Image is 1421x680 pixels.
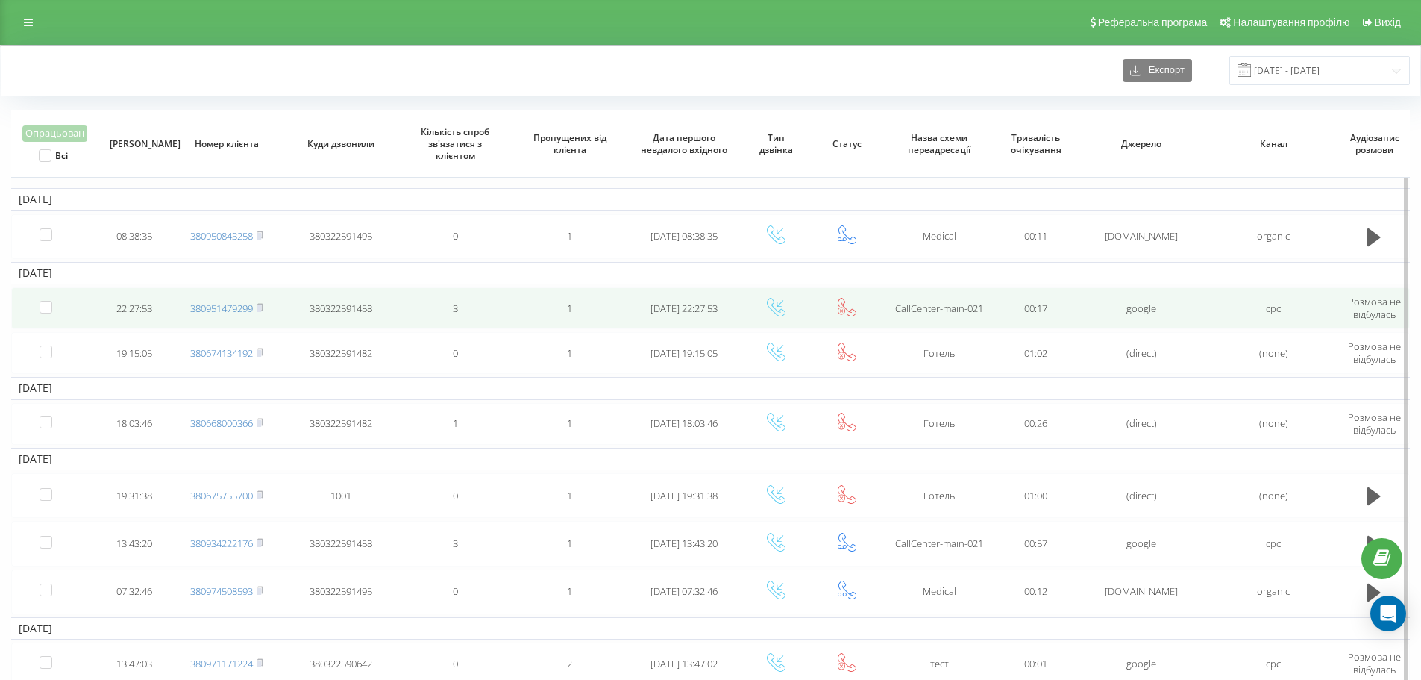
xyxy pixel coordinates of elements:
span: 380322591482 [310,417,372,430]
td: 00:26 [997,403,1076,445]
span: Тривалість очікування [1007,132,1065,155]
span: 2 [567,657,572,670]
a: 380668000366 [190,417,253,430]
td: Готель [882,473,996,518]
td: [DATE] [11,262,1410,284]
a: 380950843258 [190,229,253,243]
a: 380675755700 [190,489,253,502]
td: organic [1208,570,1340,614]
span: Розмова не відбулась [1348,295,1401,321]
td: (none) [1208,332,1340,374]
td: 00:11 [997,214,1076,259]
td: (direct) [1076,473,1208,518]
span: 3 [453,537,458,550]
td: Medical [882,570,996,614]
span: 380322591495 [310,229,372,243]
a: 380951479299 [190,302,253,315]
td: 00:17 [997,287,1076,329]
span: 380322590642 [310,657,372,670]
button: Експорт [1123,59,1192,82]
span: 0 [453,229,458,243]
span: Канал [1221,138,1326,150]
span: Джерело [1089,138,1194,150]
td: (none) [1208,473,1340,518]
span: 380322591482 [310,346,372,360]
td: 19:15:05 [99,332,169,374]
span: Розмова не відбулась [1348,650,1401,676]
span: Кількість спроб зв'язатися з клієнтом [411,126,501,161]
a: 380974508593 [190,584,253,598]
span: 1 [567,346,572,360]
div: Open Intercom Messenger [1370,596,1406,631]
td: [DOMAIN_NAME] [1076,214,1208,259]
td: 22:27:53 [99,287,169,329]
span: Налаштування профілю [1233,16,1349,28]
span: 380322591458 [310,302,372,315]
span: Номер клієнта [182,138,272,150]
td: google [1076,287,1208,329]
span: 380322591495 [310,584,372,598]
span: [DATE] 18:03:46 [650,417,718,430]
td: [DOMAIN_NAME] [1076,570,1208,614]
td: 13:43:20 [99,521,169,566]
span: [DATE] 19:31:38 [650,489,718,502]
span: 1 [453,417,458,430]
span: 1001 [330,489,351,502]
td: (direct) [1076,332,1208,374]
span: [DATE] 22:27:53 [650,302,718,315]
a: 380674134192 [190,346,253,360]
span: Вихід [1375,16,1401,28]
span: Тип дзвінка [751,132,801,155]
td: 00:57 [997,521,1076,566]
a: 380934222176 [190,537,253,550]
td: CallCenter-main-021 [882,287,996,329]
td: CallCenter-main-021 [882,521,996,566]
td: 01:00 [997,473,1076,518]
td: 08:38:35 [99,214,169,259]
td: 00:12 [997,570,1076,614]
span: 0 [453,346,458,360]
span: Розмова не відбулась [1348,411,1401,437]
span: Назва схеми переадресації [894,132,984,155]
span: [DATE] 13:43:20 [650,537,718,550]
span: [DATE] 13:47:02 [650,657,718,670]
td: google [1076,521,1208,566]
td: Готель [882,403,996,445]
span: 380322591458 [310,537,372,550]
span: [PERSON_NAME] [110,138,160,150]
span: 0 [453,584,458,598]
td: cpc [1208,287,1340,329]
span: 0 [453,657,458,670]
td: (none) [1208,403,1340,445]
span: 1 [567,584,572,598]
td: 07:32:46 [99,570,169,614]
td: [DATE] [11,617,1410,640]
span: Розмова не відбулась [1348,340,1401,366]
a: 380971171224 [190,657,253,670]
td: [DATE] [11,377,1410,399]
td: organic [1208,214,1340,259]
span: 1 [567,302,572,315]
span: Експорт [1141,65,1185,76]
span: 0 [453,489,458,502]
td: cpc [1208,521,1340,566]
label: Всі [39,149,68,162]
span: [DATE] 19:15:05 [650,346,718,360]
span: Аудіозапис розмови [1349,132,1399,155]
td: [DATE] [11,448,1410,470]
span: 1 [567,417,572,430]
span: 3 [453,302,458,315]
span: Дата першого невдалого вхідного [639,132,729,155]
span: Реферальна програма [1098,16,1208,28]
span: Куди дзвонили [296,138,386,150]
td: (direct) [1076,403,1208,445]
span: [DATE] 08:38:35 [650,229,718,243]
td: 19:31:38 [99,473,169,518]
td: [DATE] [11,188,1410,210]
td: 18:03:46 [99,403,169,445]
span: [DATE] 07:32:46 [650,584,718,598]
span: Пропущених від клієнта [525,132,615,155]
span: 1 [567,489,572,502]
span: 1 [567,537,572,550]
td: Готель [882,332,996,374]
